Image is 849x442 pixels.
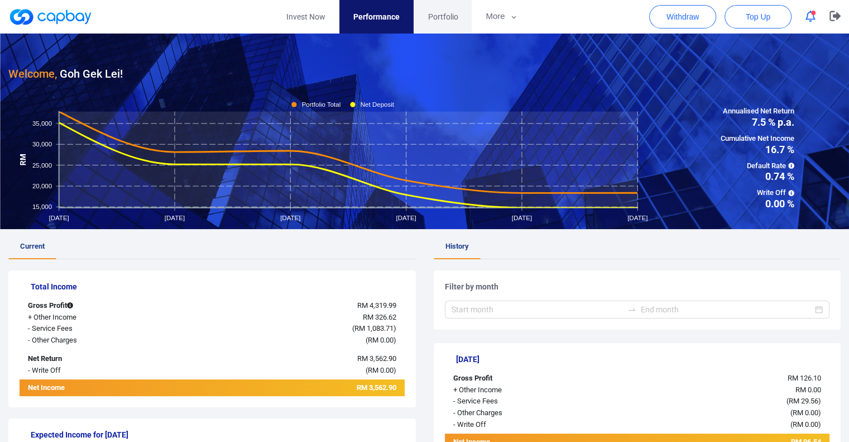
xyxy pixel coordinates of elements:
div: ( ) [605,407,829,419]
tspan: 30,000 [32,141,52,148]
span: RM 4,319.99 [357,301,396,310]
span: Top Up [746,11,770,22]
h5: [DATE] [456,354,830,364]
div: ( ) [180,323,404,335]
h5: Filter by month [445,282,830,292]
button: Top Up [725,5,792,28]
tspan: [DATE] [165,215,185,221]
span: to [627,305,636,314]
span: RM 0.00 [793,420,818,429]
div: Net Income [20,382,180,396]
div: - Service Fees [445,396,605,407]
span: 7.5 % p.a. [721,117,794,127]
div: - Service Fees [20,323,180,335]
span: RM 0.00 [367,336,393,344]
div: - Other Charges [445,407,605,419]
div: Gross Profit [445,373,605,384]
span: 16.7 % [721,145,794,155]
span: RM 0.00 [793,408,818,417]
h5: Total Income [31,282,405,292]
div: ( ) [180,365,404,377]
span: RM 29.56 [789,397,818,405]
h3: Goh Gek Lei ! [8,65,123,83]
tspan: 25,000 [32,161,52,168]
span: Cumulative Net Income [721,133,794,145]
h5: Expected Income for [DATE] [31,430,405,440]
span: Portfolio [428,11,458,23]
tspan: RM [19,154,27,165]
input: End month [641,303,813,316]
span: RM 126.10 [788,374,821,382]
input: Start month [452,303,623,316]
div: Net Return [20,353,180,365]
div: + Other Income [445,384,605,396]
tspan: [DATE] [49,215,69,221]
span: Write Off [721,187,794,199]
button: Withdraw [649,5,716,28]
tspan: [DATE] [396,215,416,221]
span: RM 1,083.71 [354,324,393,332]
tspan: [DATE] [280,215,300,221]
span: 0.74 % [721,172,794,182]
div: ( ) [605,419,829,431]
span: swap-right [627,305,636,314]
div: + Other Income [20,312,180,324]
tspan: [DATE] [512,215,532,221]
tspan: Net Deposit [361,101,395,108]
span: Current [20,242,45,250]
span: RM 326.62 [362,313,396,321]
span: Annualised Net Return [721,106,794,117]
span: 0.00 % [721,199,794,209]
span: RM 0.00 [367,366,393,374]
tspan: 15,000 [32,203,52,210]
span: Welcome, [8,67,57,80]
span: RM 0.00 [795,386,821,394]
tspan: [DATE] [627,215,647,221]
tspan: 20,000 [32,183,52,189]
span: History [445,242,469,250]
span: Default Rate [721,160,794,172]
tspan: 35,000 [32,120,52,126]
div: - Other Charges [20,335,180,346]
span: Performance [353,11,400,23]
div: - Write Off [20,365,180,377]
div: ( ) [180,335,404,346]
span: RM 3,562.90 [357,354,396,363]
tspan: Portfolio Total [302,101,341,108]
div: ( ) [605,396,829,407]
span: RM 3,562.90 [356,383,396,392]
div: Gross Profit [20,300,180,312]
div: - Write Off [445,419,605,431]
